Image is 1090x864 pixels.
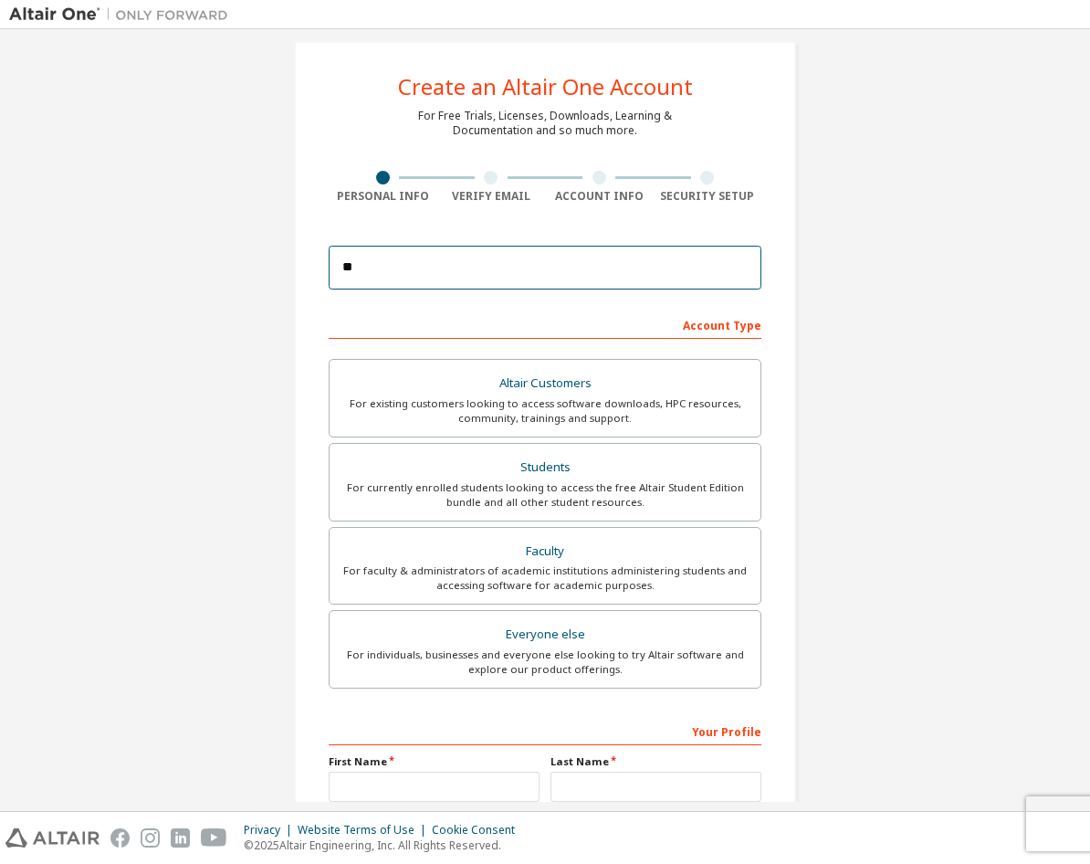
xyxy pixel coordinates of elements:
[341,480,749,510] div: For currently enrolled students looking to access the free Altair Student Edition bundle and all ...
[329,716,761,745] div: Your Profile
[341,648,749,677] div: For individuals, businesses and everyone else looking to try Altair software and explore our prod...
[141,828,160,848] img: instagram.svg
[341,539,749,564] div: Faculty
[654,189,762,204] div: Security Setup
[398,76,693,98] div: Create an Altair One Account
[341,622,749,648] div: Everyone else
[432,823,526,838] div: Cookie Consent
[9,5,237,24] img: Altair One
[437,189,546,204] div: Verify Email
[244,838,526,853] p: © 2025 Altair Engineering, Inc. All Rights Reserved.
[341,455,749,480] div: Students
[341,371,749,396] div: Altair Customers
[545,189,654,204] div: Account Info
[329,189,437,204] div: Personal Info
[298,823,432,838] div: Website Terms of Use
[171,828,190,848] img: linkedin.svg
[418,109,672,138] div: For Free Trials, Licenses, Downloads, Learning & Documentation and so much more.
[329,310,761,339] div: Account Type
[550,754,761,769] label: Last Name
[244,823,298,838] div: Privacy
[5,828,100,848] img: altair_logo.svg
[341,564,749,593] div: For faculty & administrators of academic institutions administering students and accessing softwa...
[201,828,227,848] img: youtube.svg
[341,396,749,426] div: For existing customers looking to access software downloads, HPC resources, community, trainings ...
[110,828,130,848] img: facebook.svg
[329,754,540,769] label: First Name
